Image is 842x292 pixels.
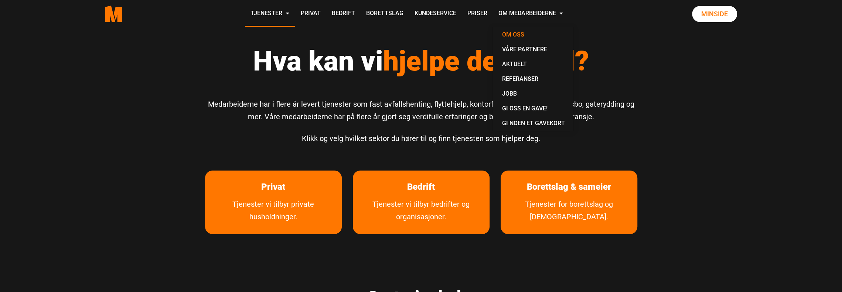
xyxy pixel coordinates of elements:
[492,1,569,27] a: Om Medarbeiderne
[496,101,570,116] a: Gi oss en gave!
[353,198,490,234] a: Tjenester vi tilbyr bedrifter og organisasjoner
[496,27,570,42] a: Om oss
[496,72,570,86] a: Referanser
[496,86,570,101] a: Jobb
[250,171,296,203] a: les mer om Privat
[496,42,570,57] a: Våre partnere
[501,198,637,234] a: Tjenester for borettslag og sameier
[205,198,342,234] a: Tjenester vi tilbyr private husholdninger
[205,44,637,78] h1: Hva kan vi
[409,1,461,27] a: Kundeservice
[205,98,637,123] p: Medarbeiderne har i flere år levert tjenester som fast avfallshenting, flyttehjelp, kontorflyttin...
[205,132,637,145] p: Klikk og velg hvilket sektor du hører til og finn tjenesten som hjelper deg.
[461,1,492,27] a: Priser
[245,1,295,27] a: Tjenester
[360,1,409,27] a: Borettslag
[496,57,570,72] a: Aktuelt
[692,6,737,22] a: Minside
[516,171,622,203] a: Les mer om Borettslag & sameier
[326,1,360,27] a: Bedrift
[496,116,570,131] a: Gi noen et gavekort
[383,45,589,77] span: hjelpe deg med?
[295,1,326,27] a: Privat
[396,171,446,203] a: les mer om Bedrift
